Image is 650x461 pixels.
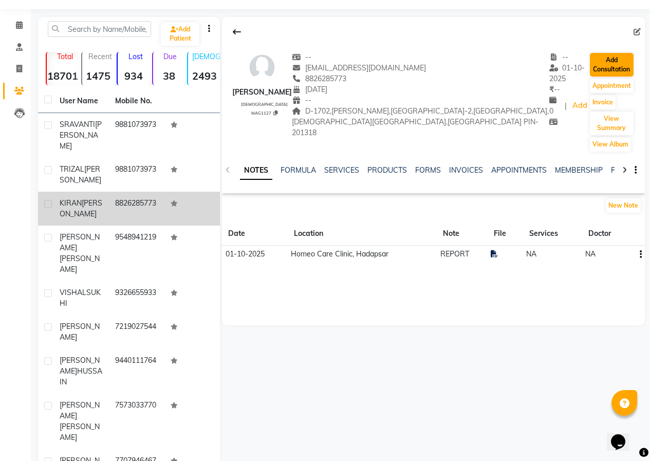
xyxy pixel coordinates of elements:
[288,222,437,246] th: Location
[549,63,585,83] span: 01-10-2025
[60,254,100,274] span: [PERSON_NAME]
[241,102,288,107] span: [DEMOGRAPHIC_DATA]
[585,249,596,259] span: NA
[523,222,582,246] th: Services
[606,198,641,213] button: New Note
[582,222,633,246] th: Doctor
[437,222,488,246] th: Note
[526,249,536,259] span: NA
[549,85,554,94] span: ₹
[437,246,488,263] td: REPORT
[549,52,569,62] span: --
[590,79,634,93] button: Appointment
[488,222,523,246] th: File
[53,89,109,113] th: User Name
[60,232,100,252] span: [PERSON_NAME]
[288,246,437,263] td: Homeo Care Clinic, Hadapsar
[60,120,102,151] span: [PERSON_NAME]
[611,165,649,175] a: PACKAGES
[51,52,79,61] p: Total
[247,52,277,83] img: avatar
[153,69,185,82] strong: 38
[60,400,100,420] span: [PERSON_NAME]
[292,63,426,72] span: [EMAIL_ADDRESS][DOMAIN_NAME]
[292,52,311,62] span: --
[86,52,115,61] p: Recent
[281,165,316,175] a: FORMULA
[82,69,115,82] strong: 1475
[555,165,603,175] a: MEMBERSHIP
[109,315,164,349] td: 7219027544
[60,422,100,442] span: [PERSON_NAME]
[109,394,164,449] td: 7573033770
[590,112,634,135] button: View Summary
[222,222,287,246] th: Date
[449,165,483,175] a: INVOICES
[491,165,547,175] a: APPOINTMENTS
[109,226,164,281] td: 9548941219
[48,21,151,37] input: Search by Name/Mobile/Email/Code
[109,113,164,158] td: 9881073973
[292,74,346,83] span: 8826285773
[236,109,292,116] div: MAG1127
[590,137,631,152] button: View Album
[60,288,86,297] span: VISHAL
[60,120,95,129] span: SRAVANTI
[232,87,292,98] div: [PERSON_NAME]
[549,85,560,94] span: --
[292,96,311,105] span: --
[47,69,79,82] strong: 18701
[565,101,567,112] span: |
[415,165,441,175] a: FORMS
[155,52,185,61] p: Due
[226,249,265,259] span: 01-10-2025
[60,164,84,174] span: TRIZAL
[109,281,164,315] td: 9326655933
[161,22,199,46] a: Add Patient
[118,69,150,82] strong: 934
[324,165,359,175] a: SERVICES
[60,322,100,342] span: [PERSON_NAME]
[590,95,616,109] button: Invoice
[607,420,640,451] iframe: chat widget
[60,366,102,386] span: HUSSAIN
[109,158,164,192] td: 9881073973
[292,85,327,94] span: [DATE]
[549,96,561,116] span: 0
[590,53,634,77] button: Add Consultation
[188,69,220,82] strong: 2493
[192,52,220,61] p: [DEMOGRAPHIC_DATA]
[240,161,272,180] a: NOTES
[109,349,164,394] td: 9440111764
[571,99,589,113] a: Add
[109,89,164,113] th: Mobile No.
[292,106,549,137] span: D-1702,[PERSON_NAME],[GEOGRAPHIC_DATA]-2,[GEOGRAPHIC_DATA],[DEMOGRAPHIC_DATA][GEOGRAPHIC_DATA],[G...
[60,356,100,376] span: [PERSON_NAME]
[226,22,248,42] div: Back to Client
[109,192,164,226] td: 8826285773
[122,52,150,61] p: Lost
[367,165,407,175] a: PRODUCTS
[60,198,82,208] span: KIRAN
